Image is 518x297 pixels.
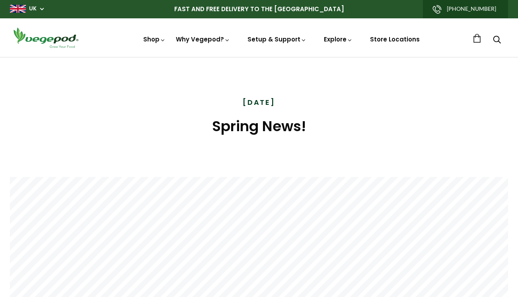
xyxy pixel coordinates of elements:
time: [DATE] [243,97,275,108]
a: UK [29,5,37,13]
a: Why Vegepod? [176,35,230,43]
img: Vegepod [10,26,82,49]
a: Search [493,36,501,45]
img: gb_large.png [10,5,26,13]
a: Shop [143,35,166,43]
a: Explore [324,35,352,43]
a: Store Locations [370,35,420,43]
h1: Spring News! [10,116,508,137]
a: Setup & Support [247,35,306,43]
